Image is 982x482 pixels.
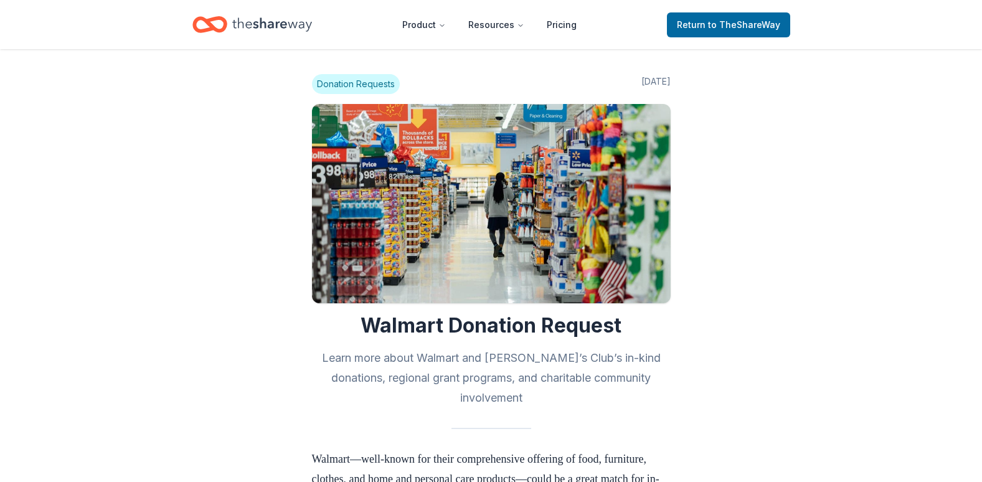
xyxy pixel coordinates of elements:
button: Resources [458,12,534,37]
a: Returnto TheShareWay [667,12,790,37]
a: Pricing [537,12,587,37]
a: Home [192,10,312,39]
h1: Walmart Donation Request [312,313,671,338]
h2: Learn more about Walmart and [PERSON_NAME]’s Club’s in-kind donations, regional grant programs, a... [312,348,671,408]
nav: Main [392,10,587,39]
span: Return [677,17,780,32]
img: Image for Walmart Donation Request [312,104,671,303]
button: Product [392,12,456,37]
span: to TheShareWay [708,19,780,30]
span: Donation Requests [312,74,400,94]
span: [DATE] [641,74,671,94]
